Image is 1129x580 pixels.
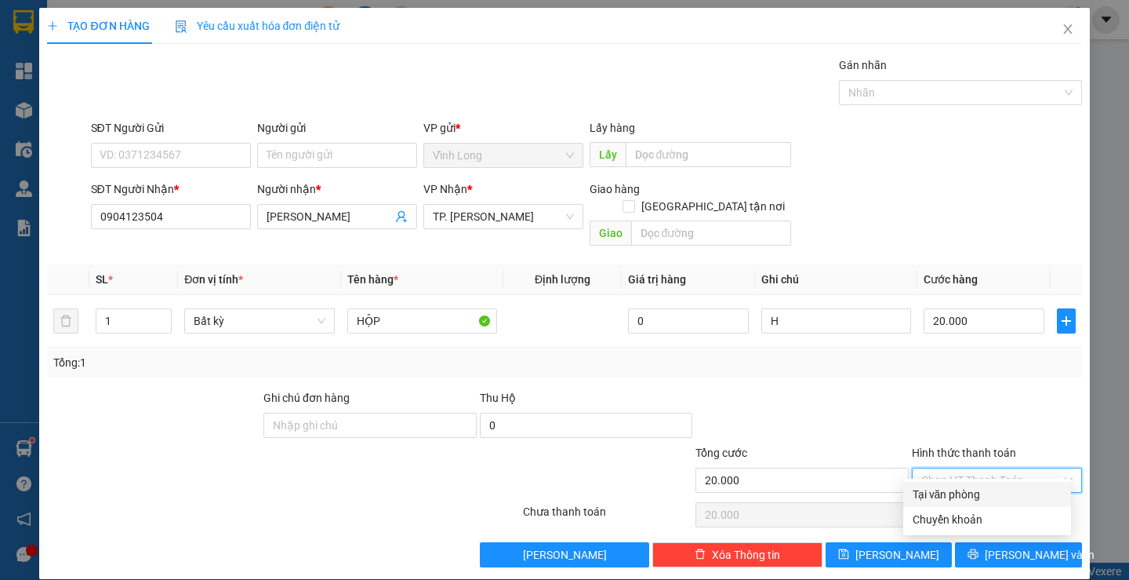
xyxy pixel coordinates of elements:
span: Yêu cầu xuất hóa đơn điện tử [175,20,340,32]
span: Giao [590,221,631,246]
span: save [838,549,849,561]
div: Chưa thanh toán [521,503,695,531]
span: delete [695,549,706,561]
span: Định lượng [535,273,590,286]
span: Lấy hàng [590,122,635,134]
button: plus [1057,308,1076,334]
label: Ghi chú đơn hàng [263,392,350,404]
button: printer[PERSON_NAME] và In [955,542,1081,567]
input: Dọc đường [631,221,791,246]
span: Giao hàng [590,183,640,195]
span: Đơn vị tính [184,273,243,286]
span: plus [47,20,58,31]
div: Chuyển khoản [913,511,1062,528]
span: [PERSON_NAME] [523,546,607,564]
span: Thu Hộ [480,392,516,404]
span: TP. Hồ Chí Minh [433,205,574,228]
span: TC: [102,100,123,117]
span: SL [96,273,108,286]
span: Vĩnh Long [433,144,574,167]
span: Tên hàng [347,273,398,286]
span: Giá trị hàng [628,273,686,286]
div: SĐT Người Nhận [91,181,251,198]
button: deleteXóa Thông tin [652,542,822,567]
div: Tại văn phòng [913,486,1062,503]
input: Dọc đường [626,142,791,167]
input: VD: Bàn, Ghế [347,308,497,334]
div: 0908661789 [102,70,281,92]
div: VP gửi [423,119,583,137]
input: Ghi chú đơn hàng [263,413,477,438]
span: Bất kỳ [194,309,325,333]
div: Người nhận [257,181,417,198]
button: [PERSON_NAME] [480,542,650,567]
span: printer [967,549,978,561]
span: Cước hàng [924,273,978,286]
input: 0 [628,308,749,334]
label: Gán nhãn [839,59,887,71]
div: SĐT Người Gửi [91,119,251,137]
button: delete [53,308,78,334]
span: Nhận: [102,15,140,31]
input: Ghi Chú [761,308,911,334]
span: [PERSON_NAME] [855,546,939,564]
span: user-add [395,210,408,223]
div: Tổng: 1 [53,354,437,371]
span: VP Nhận [423,183,467,195]
th: Ghi chú [755,264,917,295]
button: save[PERSON_NAME] [826,542,952,567]
div: Vĩnh Long [13,13,91,51]
span: Lấy [590,142,626,167]
div: Người gửi [257,119,417,137]
span: TẠO ĐƠN HÀNG [47,20,149,32]
span: plus [1058,315,1075,327]
div: TP. [PERSON_NAME] [102,13,281,51]
span: Gửi: [13,15,38,31]
span: [GEOGRAPHIC_DATA] tận nơi [635,198,791,215]
span: [PERSON_NAME] và In [985,546,1095,564]
button: Close [1046,8,1090,52]
span: Tổng cước [695,447,747,459]
div: TẤN VƯỢNG [102,51,281,70]
img: icon [175,20,187,33]
span: close [1062,23,1074,35]
label: Hình thức thanh toán [912,447,1016,459]
span: Xóa Thông tin [712,546,780,564]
